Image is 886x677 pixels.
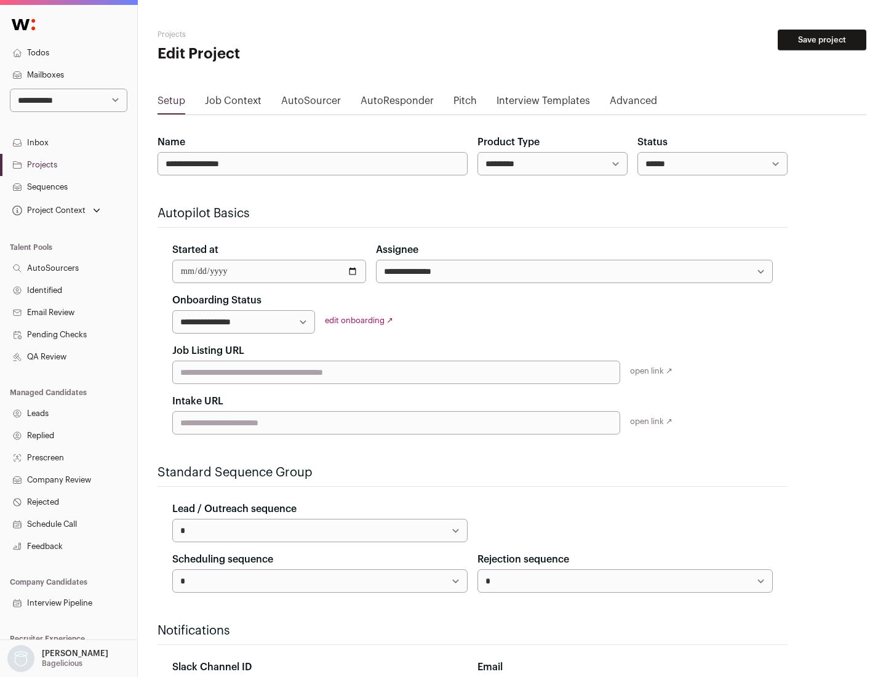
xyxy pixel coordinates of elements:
[42,649,108,659] p: [PERSON_NAME]
[158,30,394,39] h2: Projects
[172,502,297,516] label: Lead / Outreach sequence
[172,293,261,308] label: Onboarding Status
[610,94,657,113] a: Advanced
[778,30,866,50] button: Save project
[158,205,788,222] h2: Autopilot Basics
[172,660,252,675] label: Slack Channel ID
[172,343,244,358] label: Job Listing URL
[7,645,34,672] img: nopic.png
[497,94,590,113] a: Interview Templates
[477,552,569,567] label: Rejection sequence
[10,206,86,215] div: Project Context
[172,242,218,257] label: Started at
[158,622,788,639] h2: Notifications
[376,242,418,257] label: Assignee
[453,94,477,113] a: Pitch
[172,552,273,567] label: Scheduling sequence
[281,94,341,113] a: AutoSourcer
[361,94,434,113] a: AutoResponder
[158,464,788,481] h2: Standard Sequence Group
[5,645,111,672] button: Open dropdown
[10,202,103,219] button: Open dropdown
[5,12,42,37] img: Wellfound
[477,135,540,150] label: Product Type
[172,394,223,409] label: Intake URL
[42,659,82,668] p: Bagelicious
[637,135,668,150] label: Status
[477,660,773,675] div: Email
[325,316,393,324] a: edit onboarding ↗
[205,94,261,113] a: Job Context
[158,44,394,64] h1: Edit Project
[158,135,185,150] label: Name
[158,94,185,113] a: Setup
